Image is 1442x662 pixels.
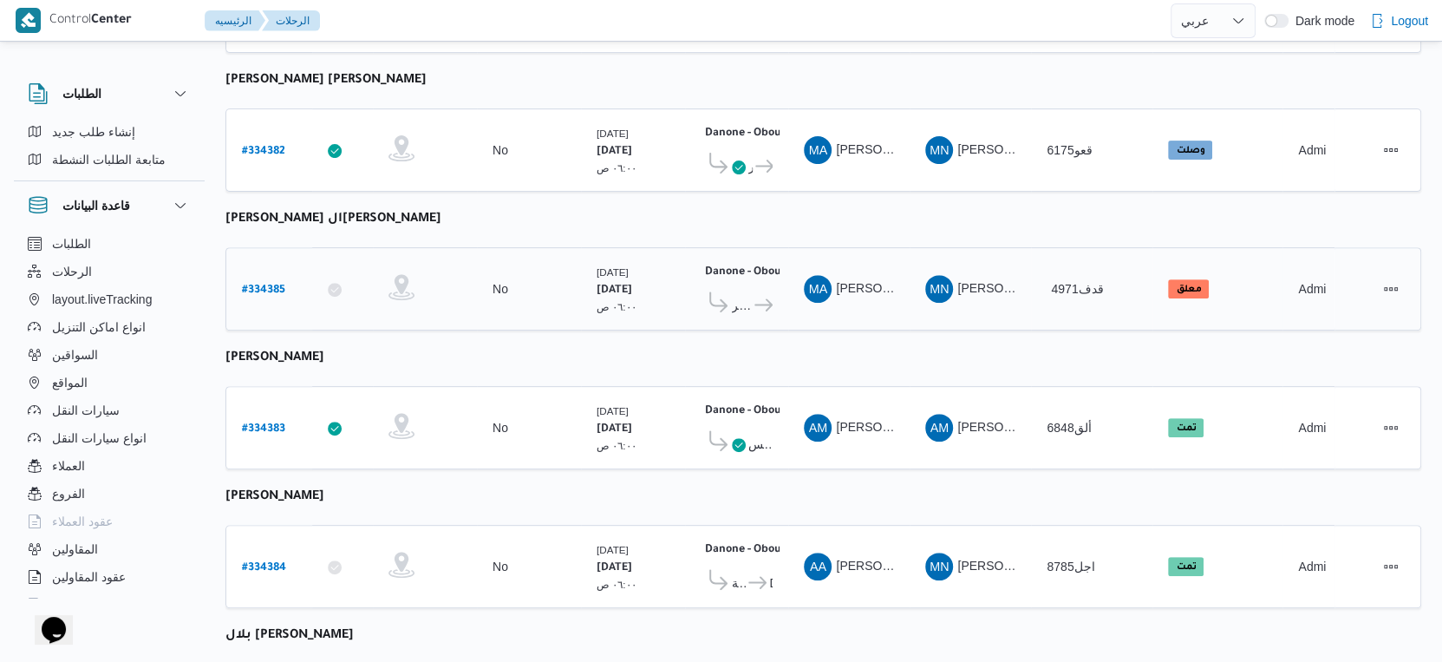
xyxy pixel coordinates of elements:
span: [PERSON_NAME] قلاده [957,142,1085,156]
button: الفروع [21,480,198,508]
span: AM [809,414,828,442]
span: قسم النزهة [732,573,746,593]
div: Abozaid Muhammad Abozaid Said [804,414,832,442]
img: X8yXhbKr1z7QwAAAABJRU5ErkJggg== [16,8,41,33]
b: [PERSON_NAME] [PERSON_NAME] [225,74,427,88]
a: #334383 [242,416,285,440]
b: [PERSON_NAME] [225,351,324,365]
button: layout.liveTracking [21,285,198,313]
div: Mahmood Ashraf Hassan Alaioah Mtbolai [804,136,832,164]
span: تمت [1168,418,1204,437]
span: تمت [1168,557,1204,576]
span: AA [810,553,826,580]
span: [PERSON_NAME] [836,420,936,434]
span: [PERSON_NAME] [836,559,936,573]
button: انواع سيارات النقل [21,424,198,452]
button: العملاء [21,452,198,480]
div: Maina Najib Shfiq Qladah [925,136,953,164]
div: Abozaid Muhammad Abozaid Said [925,414,953,442]
a: #334385 [242,278,285,301]
div: Muhammad Alsaid Hassan Alsaid Zghalail [804,275,832,303]
button: Actions [1377,553,1405,580]
b: [DATE] [597,146,632,158]
span: سيارات النقل [52,400,120,421]
div: Maina Najib Shfiq Qladah [925,553,953,580]
b: تمت [1176,562,1196,573]
button: سيارات النقل [21,397,198,424]
span: layout.liveTracking [52,289,152,310]
span: 4971قدف [1051,282,1103,296]
span: MA [809,136,828,164]
b: Center [91,14,132,28]
b: # 334383 [242,423,285,436]
span: وصلت [1168,141,1212,160]
span: عقود العملاء [52,511,113,532]
span: MN [930,136,949,164]
span: قعو6175 [1047,143,1092,157]
small: [DATE] [597,266,629,278]
b: Danone - Obour [705,544,786,556]
b: [DATE] [597,423,632,436]
span: المقاولين [52,539,98,560]
span: المواقع [52,372,88,393]
span: الطلبات [52,233,91,254]
b: Danone - Obour [705,405,786,417]
span: [PERSON_NAME] قلاده [957,281,1085,295]
span: السواقين [52,344,98,365]
b: وصلت [1176,146,1204,156]
span: MA [809,275,828,303]
small: [DATE] [597,544,629,555]
button: الطلبات [21,230,198,258]
button: انواع اماكن التنزيل [21,313,198,341]
div: قاعدة البيانات [14,230,205,606]
div: No [493,420,508,436]
small: [DATE] [597,128,629,139]
span: MN [930,275,949,303]
b: Danone - Obour [705,266,786,279]
button: إنشاء طلب جديد [21,118,198,146]
small: ٠٦:٠٠ ص [597,440,636,451]
b: [PERSON_NAME] ال[PERSON_NAME] [225,213,441,226]
button: المقاولين [21,535,198,563]
span: [PERSON_NAME] [957,420,1057,434]
iframe: chat widget [17,593,73,645]
b: [DATE] [597,285,632,297]
span: AM [930,414,949,442]
span: MN [930,553,949,580]
span: [PERSON_NAME] [PERSON_NAME] [836,142,1039,156]
button: الرحلات [262,10,320,31]
div: Maina Najib Shfiq Qladah [925,275,953,303]
div: No [493,559,508,574]
span: قسم عين شمس [748,434,773,455]
small: ٠٦:٠٠ ص [597,301,636,312]
button: Actions [1377,136,1405,164]
div: Albadraoi Abadalsadq Rafaai [804,553,832,580]
span: Logout [1391,10,1428,31]
span: Admin [1298,282,1333,296]
small: [DATE] [597,405,629,416]
button: الطلبات [28,83,191,104]
span: اجل8785 [1047,560,1094,574]
button: قاعدة البيانات [28,195,191,216]
span: [PERSON_NAME] ال[PERSON_NAME] [836,281,1051,295]
button: الرحلات [21,258,198,285]
span: Dark mode [1289,14,1354,28]
small: ٠٦:٠٠ ص [597,162,636,174]
span: الفروع [52,483,85,504]
button: السواقين [21,341,198,369]
button: متابعة الطلبات النشطة [21,146,198,174]
span: قسم أول مدينة نصر [748,156,753,177]
span: ألق6848 [1047,421,1091,435]
a: #334384 [242,555,286,579]
button: اجهزة التليفون [21,591,198,619]
b: تمت [1176,423,1196,434]
span: [PERSON_NAME] قلاده [957,559,1085,573]
span: قسم أول مدينة نصر [732,295,752,316]
button: عقود المقاولين [21,563,198,591]
span: Danone - Obour [769,573,773,593]
button: الرئيسيه [205,10,265,31]
a: #334382 [242,139,285,162]
b: [DATE] [597,562,632,574]
button: Actions [1377,414,1405,442]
